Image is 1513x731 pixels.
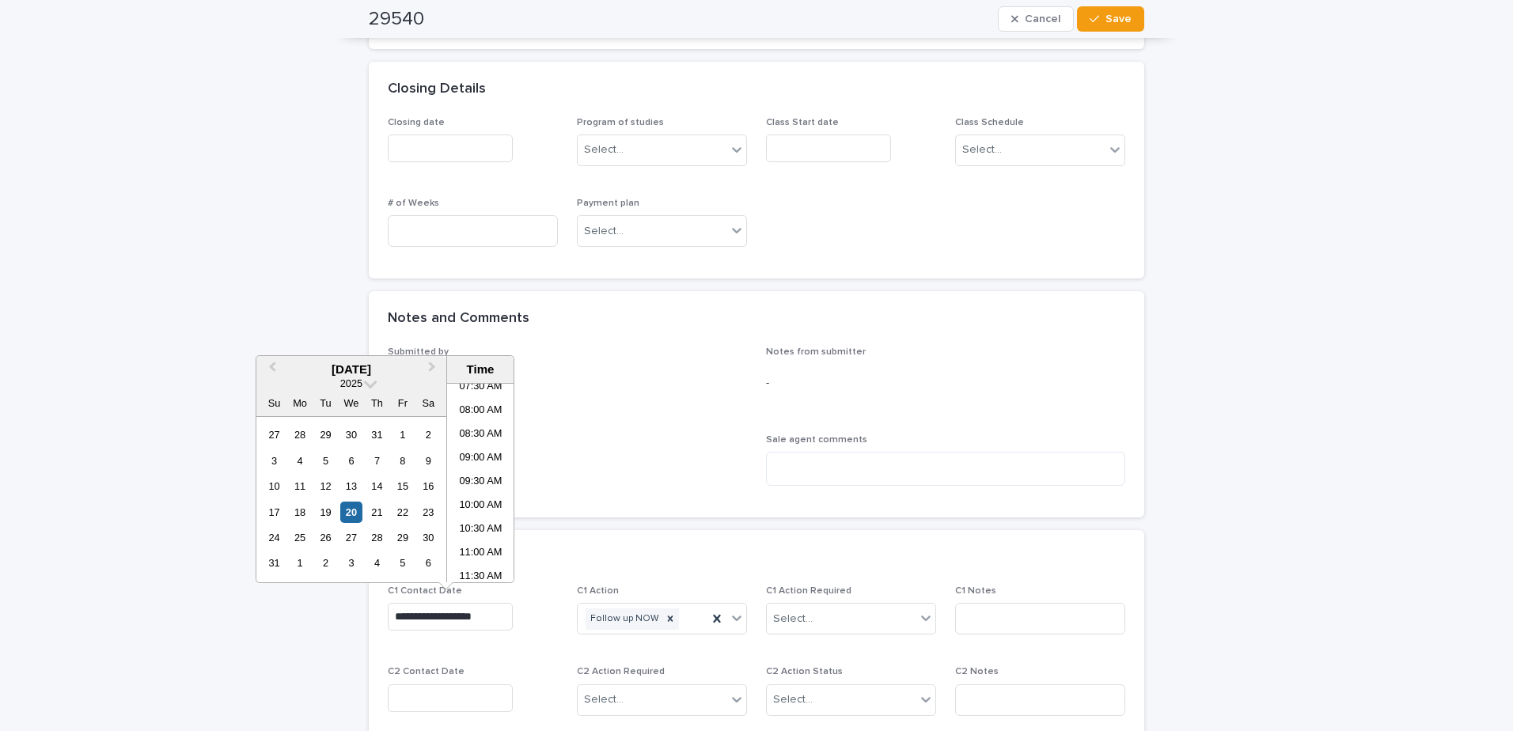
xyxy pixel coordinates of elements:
[340,552,362,574] div: Choose Wednesday, September 3rd, 2025
[392,450,413,472] div: Choose Friday, August 8th, 2025
[392,475,413,497] div: Choose Friday, August 15th, 2025
[369,8,424,31] h2: 29540
[447,542,514,566] li: 11:00 AM
[261,422,441,576] div: month 2025-08
[366,392,388,414] div: Th
[388,310,529,328] h2: Notes and Comments
[447,376,514,400] li: 07:30 AM
[366,450,388,472] div: Choose Thursday, August 7th, 2025
[264,424,285,445] div: Choose Sunday, July 27th, 2025
[418,475,439,497] div: Choose Saturday, August 16th, 2025
[447,400,514,423] li: 08:00 AM
[315,450,336,472] div: Choose Tuesday, August 5th, 2025
[366,502,388,523] div: Choose Thursday, August 21st, 2025
[447,566,514,589] li: 11:30 AM
[388,199,439,208] span: # of Weeks
[586,608,662,630] div: Follow up NOW
[584,223,624,240] div: Select...
[315,502,336,523] div: Choose Tuesday, August 19th, 2025
[577,667,665,676] span: C2 Action Required
[392,527,413,548] div: Choose Friday, August 29th, 2025
[418,424,439,445] div: Choose Saturday, August 2nd, 2025
[418,450,439,472] div: Choose Saturday, August 9th, 2025
[315,424,336,445] div: Choose Tuesday, July 29th, 2025
[955,667,999,676] span: C2 Notes
[447,494,514,518] li: 10:00 AM
[264,552,285,574] div: Choose Sunday, August 31st, 2025
[340,424,362,445] div: Choose Wednesday, July 30th, 2025
[766,667,843,676] span: C2 Action Status
[340,502,362,523] div: Choose Wednesday, August 20th, 2025
[392,424,413,445] div: Choose Friday, August 1st, 2025
[366,475,388,497] div: Choose Thursday, August 14th, 2025
[388,81,486,98] h2: Closing Details
[447,447,514,471] li: 09:00 AM
[1025,13,1060,25] span: Cancel
[418,527,439,548] div: Choose Saturday, August 30th, 2025
[577,118,664,127] span: Program of studies
[315,392,336,414] div: Tu
[773,691,813,708] div: Select...
[766,347,866,357] span: Notes from submitter
[388,118,445,127] span: Closing date
[340,475,362,497] div: Choose Wednesday, August 13th, 2025
[388,364,747,381] p: [PERSON_NAME]
[1077,6,1144,32] button: Save
[388,347,449,357] span: Submitted by
[340,450,362,472] div: Choose Wednesday, August 6th, 2025
[366,424,388,445] div: Choose Thursday, July 31st, 2025
[392,392,413,414] div: Fr
[366,527,388,548] div: Choose Thursday, August 28th, 2025
[264,450,285,472] div: Choose Sunday, August 3rd, 2025
[766,435,867,445] span: Sale agent comments
[584,142,624,158] div: Select...
[315,552,336,574] div: Choose Tuesday, September 2nd, 2025
[289,502,310,523] div: Choose Monday, August 18th, 2025
[289,424,310,445] div: Choose Monday, July 28th, 2025
[264,502,285,523] div: Choose Sunday, August 17th, 2025
[340,392,362,414] div: We
[421,358,446,383] button: Next Month
[392,552,413,574] div: Choose Friday, September 5th, 2025
[289,552,310,574] div: Choose Monday, September 1st, 2025
[418,392,439,414] div: Sa
[264,527,285,548] div: Choose Sunday, August 24th, 2025
[577,199,639,208] span: Payment plan
[962,142,1002,158] div: Select...
[418,552,439,574] div: Choose Saturday, September 6th, 2025
[340,527,362,548] div: Choose Wednesday, August 27th, 2025
[447,471,514,494] li: 09:30 AM
[315,475,336,497] div: Choose Tuesday, August 12th, 2025
[766,586,851,596] span: C1 Action Required
[447,423,514,447] li: 08:30 AM
[447,518,514,542] li: 10:30 AM
[955,118,1024,127] span: Class Schedule
[418,502,439,523] div: Choose Saturday, August 23rd, 2025
[766,375,1125,392] p: -
[388,667,465,676] span: C2 Contact Date
[392,502,413,523] div: Choose Friday, August 22nd, 2025
[1105,13,1132,25] span: Save
[289,392,310,414] div: Mo
[264,475,285,497] div: Choose Sunday, August 10th, 2025
[340,377,362,389] span: 2025
[366,552,388,574] div: Choose Thursday, September 4th, 2025
[577,586,619,596] span: C1 Action
[289,527,310,548] div: Choose Monday, August 25th, 2025
[584,691,624,708] div: Select...
[773,611,813,627] div: Select...
[289,475,310,497] div: Choose Monday, August 11th, 2025
[264,392,285,414] div: Su
[451,362,510,377] div: Time
[998,6,1074,32] button: Cancel
[258,358,283,383] button: Previous Month
[766,118,839,127] span: Class Start date
[289,450,310,472] div: Choose Monday, August 4th, 2025
[256,362,446,377] div: [DATE]
[955,586,996,596] span: C1 Notes
[315,527,336,548] div: Choose Tuesday, August 26th, 2025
